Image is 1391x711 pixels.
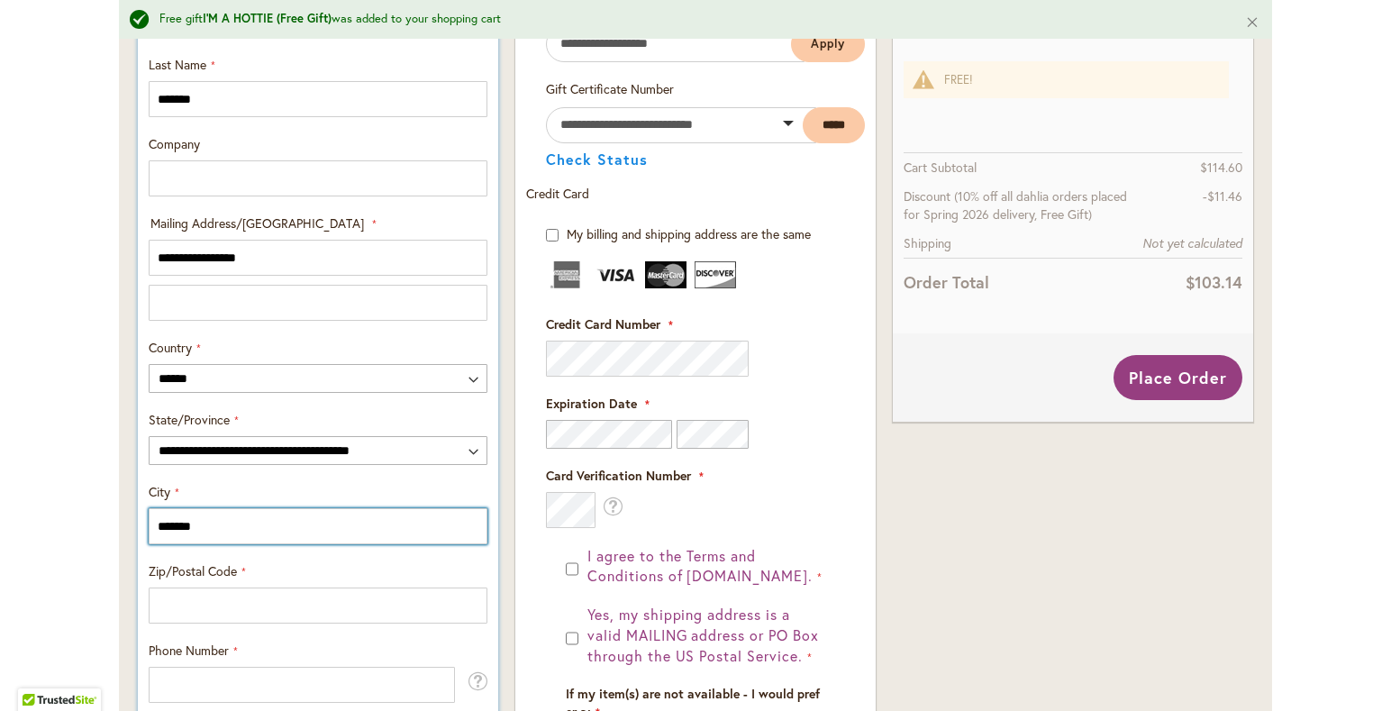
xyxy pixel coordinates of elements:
[546,467,691,484] span: Card Verification Number
[546,152,648,167] button: Check Status
[546,315,660,333] span: Credit Card Number
[203,11,332,26] strong: I'M A HOTTIE (Free Gift)
[791,26,865,62] button: Apply
[149,562,237,579] span: Zip/Postal Code
[587,605,819,665] span: Yes, my shipping address is a valid MAILING address or PO Box through the US Postal Service.
[546,80,674,97] span: Gift Certificate Number
[811,36,845,51] span: Apply
[587,546,813,586] span: I agree to the Terms and Conditions of [DOMAIN_NAME].
[1129,367,1227,388] span: Place Order
[149,483,170,500] span: City
[150,214,364,232] span: Mailing Address/[GEOGRAPHIC_DATA]
[546,261,587,288] img: American Express
[14,647,64,697] iframe: Launch Accessibility Center
[567,225,811,242] span: My billing and shipping address are the same
[149,411,230,428] span: State/Province
[546,395,637,412] span: Expiration Date
[149,135,200,152] span: Company
[595,261,637,288] img: Visa
[645,261,686,288] img: MasterCard
[159,11,1218,28] div: Free gift was added to your shopping cart
[149,56,206,73] span: Last Name
[149,339,192,356] span: Country
[526,185,589,202] span: Credit Card
[1114,355,1242,400] button: Place Order
[149,642,229,659] span: Phone Number
[695,261,736,288] img: Discover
